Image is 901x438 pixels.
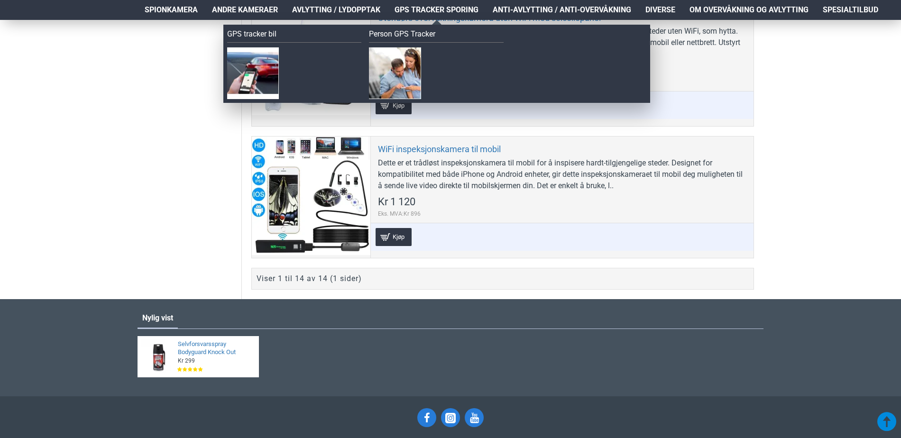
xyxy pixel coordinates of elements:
a: WiFi inspeksjonskamera til mobil WiFi inspeksjonskamera til mobil [252,137,370,255]
a: Selvforsvarsspray Bodyguard Knock Out [178,340,253,356]
span: Kjøp [390,234,407,240]
span: Kjøp [390,102,407,109]
span: Kr 1 120 [378,197,415,207]
a: WiFi inspeksjonskamera til mobil [378,144,501,155]
img: Person GPS Tracker [369,47,421,99]
span: Diverse [645,4,675,16]
a: GPS tracker bil [227,28,362,43]
img: GPS tracker bil [227,47,279,99]
span: Eks. MVA:Kr 896 [378,210,421,218]
img: Selvforsvarsspray Bodyguard Knock Out [141,339,175,374]
span: Avlytting / Lydopptak [292,4,380,16]
a: Nylig vist [138,309,178,328]
span: Spionkamera [145,4,198,16]
span: GPS Tracker Sporing [395,4,478,16]
a: Person GPS Tracker [369,28,504,43]
div: Viser 1 til 14 av 14 (1 sider) [257,273,362,284]
span: Om overvåkning og avlytting [690,4,809,16]
span: Spesialtilbud [823,4,878,16]
span: Kr 299 [178,357,195,365]
span: Anti-avlytting / Anti-overvåkning [493,4,631,16]
div: Dette er et trådløst inspeksjonskamera til mobil for å inspisere hardt-tilgjengelige steder. Desi... [378,157,746,192]
span: Andre kameraer [212,4,278,16]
